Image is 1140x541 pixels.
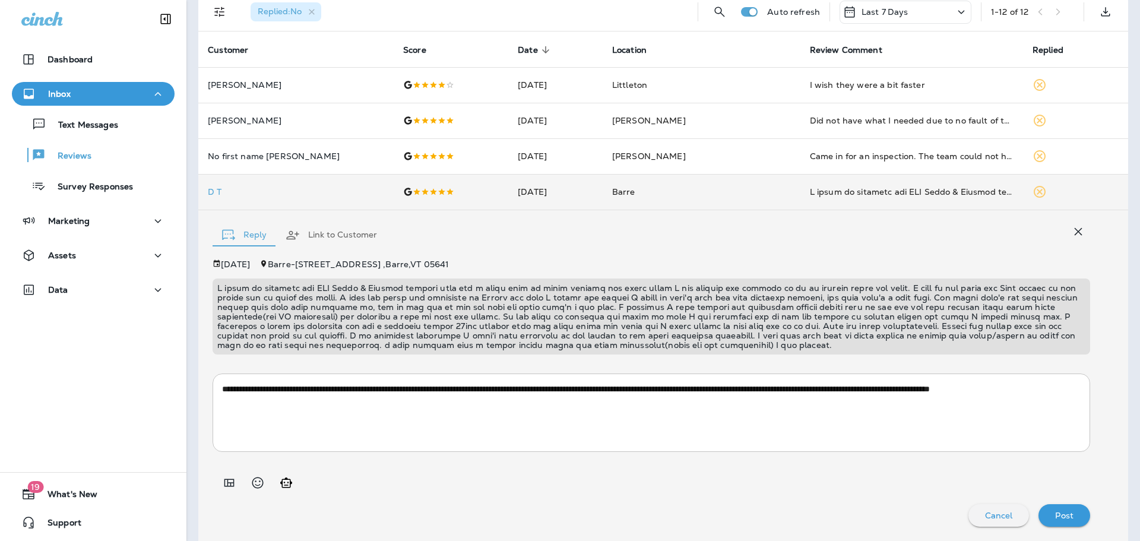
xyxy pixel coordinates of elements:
p: Inbox [48,89,71,99]
td: [DATE] [508,174,603,210]
p: Survey Responses [46,182,133,193]
p: [DATE] [221,260,250,269]
p: Dashboard [47,55,93,64]
p: Text Messages [46,120,118,131]
button: Assets [12,243,175,267]
td: [DATE] [508,103,603,138]
span: Support [36,518,81,532]
p: Cancel [985,511,1013,520]
div: Replied:No [251,2,321,21]
span: Score [403,45,426,55]
div: Click to view Customer Drawer [208,187,384,197]
button: Marketing [12,209,175,233]
button: 19What's New [12,482,175,506]
button: Generate AI response [274,471,298,495]
span: [PERSON_NAME] [612,115,686,126]
span: What's New [36,489,97,504]
button: Reviews [12,143,175,167]
button: Collapse Sidebar [149,7,182,31]
span: Customer [208,45,264,55]
p: Marketing [48,216,90,226]
button: Select an emoji [246,471,270,495]
button: Reply [213,214,276,257]
span: Date [518,45,553,55]
span: Replied [1033,45,1079,55]
button: Survey Responses [12,173,175,198]
span: Location [612,45,662,55]
span: 19 [27,481,43,493]
span: Barre - [STREET_ADDRESS] , Barre , VT 05641 [268,259,449,270]
button: Add in a premade template [217,471,241,495]
span: Replied : No [258,6,302,17]
button: Dashboard [12,48,175,71]
button: Link to Customer [276,214,387,257]
button: Data [12,278,175,302]
p: Last 7 Days [862,7,908,17]
button: Post [1038,504,1090,527]
span: Customer [208,45,248,55]
td: [DATE] [508,138,603,174]
button: Cancel [968,504,1030,527]
span: Score [403,45,442,55]
p: Auto refresh [767,7,820,17]
div: I ended up checking out VIP Tires & Service because they had a great deal on their website for ti... [810,186,1014,198]
span: Review Comment [810,45,882,55]
p: No first name [PERSON_NAME] [208,151,384,161]
span: Location [612,45,647,55]
p: Data [48,285,68,295]
span: Barre [612,186,635,197]
p: Reviews [46,151,91,162]
p: Post [1055,511,1073,520]
button: Support [12,511,175,534]
p: D T [208,187,384,197]
p: [PERSON_NAME] [208,116,384,125]
div: Did not have what I needed due to no fault of their own. These dudes were so helpful in trying to... [810,115,1014,126]
div: Came in for an inspection. The team could not have been more courteous and professional. Sticker ... [810,150,1014,162]
button: Text Messages [12,112,175,137]
span: [PERSON_NAME] [612,151,686,162]
span: Review Comment [810,45,898,55]
span: Littleton [612,80,647,90]
p: [PERSON_NAME] [208,80,384,90]
p: L ipsum do sitametc adi ELI Seddo & Eiusmod tempori utla etd m aliqu enim ad minim veniamq nos ex... [217,283,1085,350]
button: Inbox [12,82,175,106]
td: [DATE] [508,67,603,103]
span: Replied [1033,45,1063,55]
p: Assets [48,251,76,260]
span: Date [518,45,538,55]
div: I wish they were a bit faster [810,79,1014,91]
div: 1 - 12 of 12 [991,7,1028,17]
